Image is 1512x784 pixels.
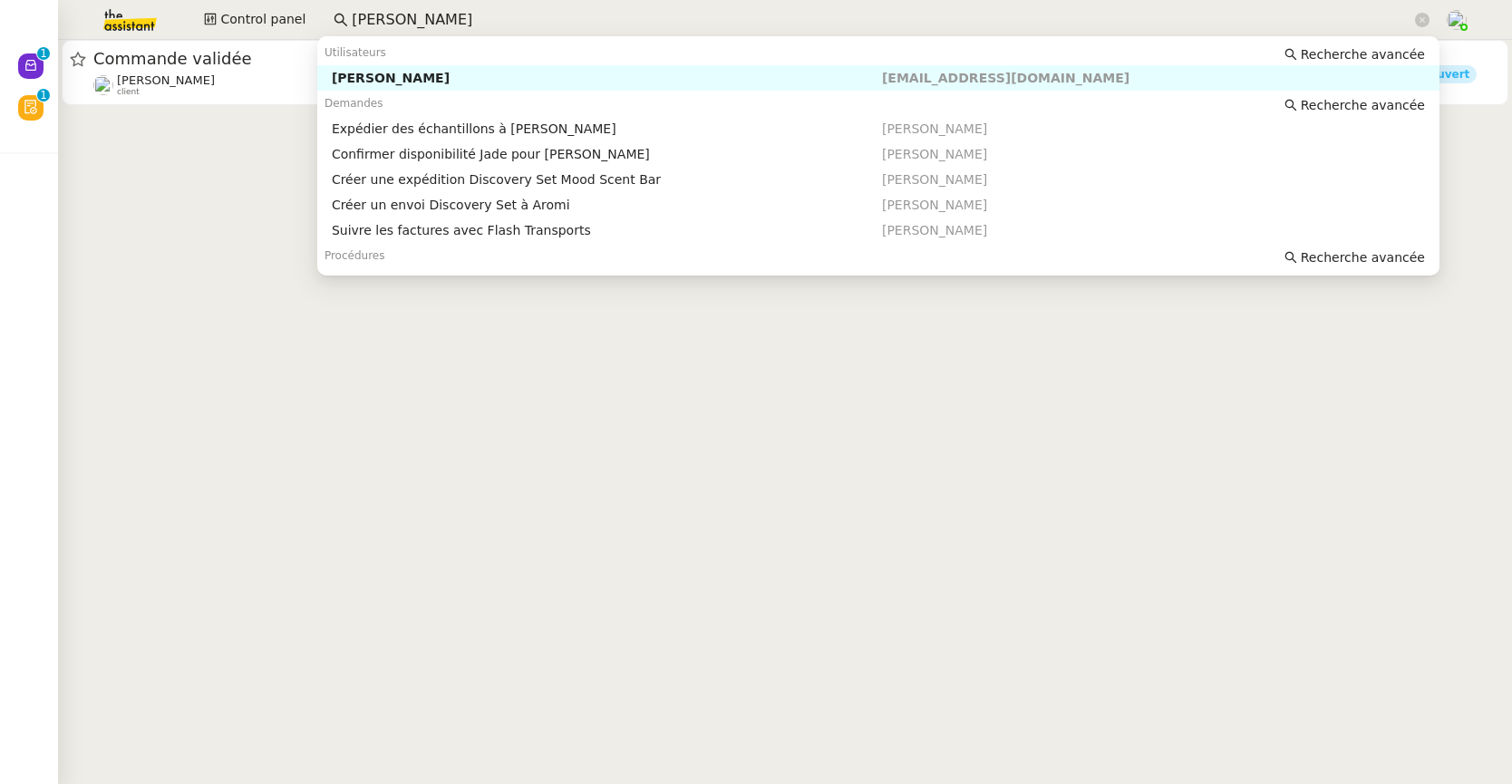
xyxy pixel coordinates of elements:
[1447,10,1467,30] img: users%2FNTfmycKsCFdqp6LX6USf2FmuPJo2%2Favatar%2Fprofile-pic%20(1).png
[193,7,316,33] button: Control panel
[352,8,1411,33] input: Rechercher
[1301,248,1425,266] span: Recherche avancée
[882,71,1129,85] span: [EMAIL_ADDRESS][DOMAIN_NAME]
[1301,96,1425,114] span: Recherche avancée
[93,75,113,95] img: users%2FHIWaaSoTa5U8ssS5t403NQMyZZE3%2Favatar%2Fa4be050e-05fa-4f28-bbe7-e7e8e4788720
[40,89,47,105] p: 1
[332,121,882,137] div: Expédier des échantillons à [PERSON_NAME]
[37,89,50,102] nz-badge-sup: 1
[332,146,882,162] div: Confirmer disponibilité Jade pour [PERSON_NAME]
[882,172,987,187] span: [PERSON_NAME]
[332,222,882,238] div: Suivre les factures avec Flash Transports
[220,9,305,30] span: Control panel
[1301,45,1425,63] span: Recherche avancée
[332,197,882,213] div: Créer un envoi Discovery Set à Aromi
[40,47,47,63] p: 1
[93,51,1047,67] span: Commande validée
[117,73,215,87] span: [PERSON_NAME]
[882,147,987,161] span: [PERSON_NAME]
[93,73,1047,97] app-user-detailed-label: client
[882,121,987,136] span: [PERSON_NAME]
[882,223,987,237] span: [PERSON_NAME]
[882,198,987,212] span: [PERSON_NAME]
[117,87,140,97] span: client
[332,70,882,86] div: [PERSON_NAME]
[325,249,385,262] span: Procédures
[332,171,882,188] div: Créer une expédition Discovery Set Mood Scent Bar
[1428,69,1469,80] div: Ouvert
[325,46,386,59] span: Utilisateurs
[37,47,50,60] nz-badge-sup: 1
[325,97,383,110] span: Demandes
